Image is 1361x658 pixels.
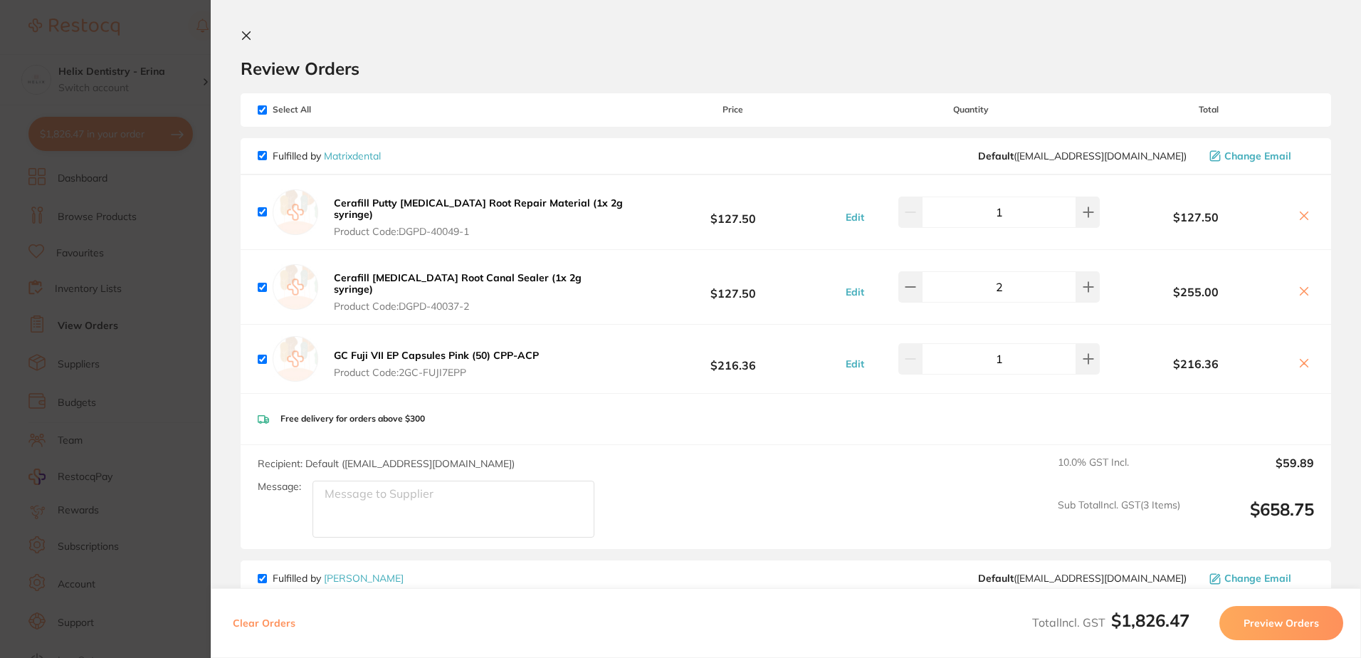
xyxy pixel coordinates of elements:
[334,349,539,362] b: GC Fuji VII EP Capsules Pink (50) CPP-ACP
[627,274,839,301] b: $127.50
[334,367,539,378] span: Product Code: 2GC-FUJI7EPP
[228,606,300,640] button: Clear Orders
[1219,606,1343,640] button: Preview Orders
[273,336,318,382] img: empty.jpg
[324,150,381,162] a: Matrixdental
[334,226,623,237] span: Product Code: DGPD-40049-1
[258,457,515,470] span: Recipient: Default ( [EMAIL_ADDRESS][DOMAIN_NAME] )
[273,150,381,162] p: Fulfilled by
[1058,499,1180,538] span: Sub Total Incl. GST ( 3 Items)
[1103,286,1288,298] b: $255.00
[978,573,1187,584] span: save@adamdental.com.au
[839,105,1103,115] span: Quantity
[1032,615,1189,630] span: Total Incl. GST
[273,189,318,235] img: empty.jpg
[627,199,839,225] b: $127.50
[978,150,1187,162] span: sales@matrixdental.com.au
[324,572,404,585] a: [PERSON_NAME]
[280,414,425,424] p: Free delivery for orders above $300
[627,346,839,372] b: $216.36
[978,150,1014,162] b: Default
[841,211,868,224] button: Edit
[1192,456,1314,488] output: $59.89
[627,105,839,115] span: Price
[273,573,404,584] p: Fulfilled by
[1103,211,1288,224] b: $127.50
[1111,610,1189,631] b: $1,826.47
[841,286,868,298] button: Edit
[978,572,1014,585] b: Default
[258,105,400,115] span: Select All
[1224,573,1291,584] span: Change Email
[241,58,1331,79] h2: Review Orders
[330,349,543,379] button: GC Fuji VII EP Capsules Pink (50) CPP-ACP Product Code:2GC-FUJI7EPP
[334,197,623,221] b: Cerafill Putty [MEDICAL_DATA] Root Repair Material (1x 2g syringe)
[1103,105,1314,115] span: Total
[334,271,582,296] b: Cerafill [MEDICAL_DATA] Root Canal Sealer (1x 2g syringe)
[258,481,301,493] label: Message:
[1205,572,1314,585] button: Change Email
[841,357,868,370] button: Edit
[1192,499,1314,538] output: $658.75
[273,264,318,310] img: empty.jpg
[1205,150,1314,162] button: Change Email
[334,301,623,312] span: Product Code: DGPD-40037-2
[1103,357,1288,370] b: $216.36
[330,197,627,238] button: Cerafill Putty [MEDICAL_DATA] Root Repair Material (1x 2g syringe) Product Code:DGPD-40049-1
[1058,456,1180,488] span: 10.0 % GST Incl.
[1224,150,1291,162] span: Change Email
[330,271,627,313] button: Cerafill [MEDICAL_DATA] Root Canal Sealer (1x 2g syringe) Product Code:DGPD-40037-2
